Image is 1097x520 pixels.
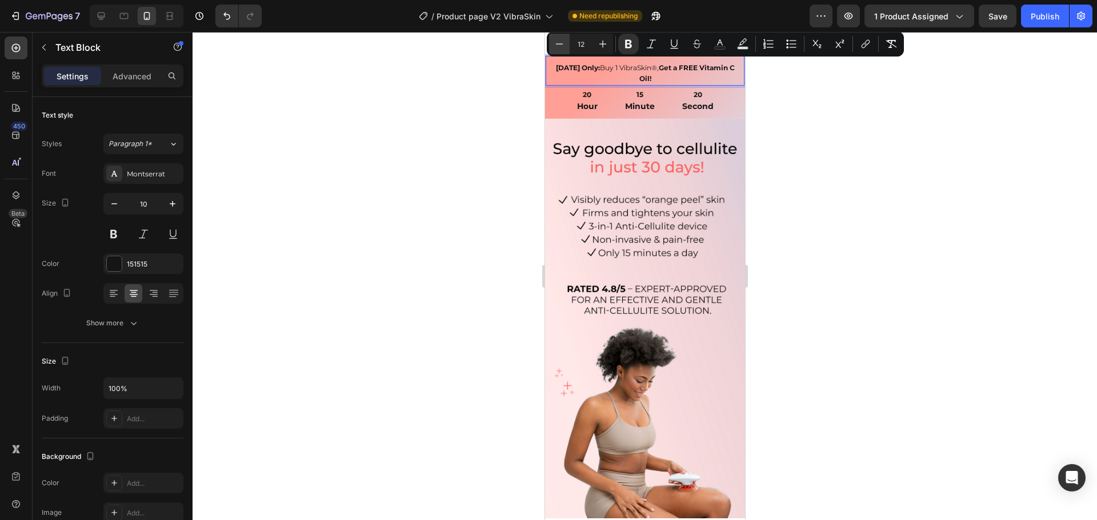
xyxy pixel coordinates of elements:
div: Align [42,286,74,301]
div: Add... [127,414,181,424]
span: Save [988,11,1007,21]
iframe: Design area [545,32,745,520]
div: Publish [1031,10,1059,22]
div: Width [42,383,61,393]
div: Image [42,507,62,518]
div: Color [42,259,59,269]
div: Montserrat [127,169,181,179]
div: Add... [127,478,181,489]
div: Open Intercom Messenger [1058,464,1086,491]
span: 1 product assigned [874,10,948,22]
button: Show more [42,313,183,333]
div: 450 [11,122,27,131]
p: Settings [57,70,89,82]
span: Paragraph 1* [109,139,152,149]
button: 1 product assigned [864,5,974,27]
div: 151515 [127,259,181,269]
input: Auto [104,378,183,398]
p: Text Block [55,41,153,54]
div: Show more [86,317,139,329]
div: Padding [42,413,68,424]
span: / [431,10,434,22]
div: Size [42,354,72,369]
div: Font [42,168,56,179]
button: Publish [1021,5,1069,27]
div: Undo/Redo [215,5,262,27]
div: Editor contextual toolbar [547,31,904,57]
button: Save [979,5,1016,27]
div: Size [42,196,72,211]
div: Beta [9,209,27,218]
div: Styles [42,139,62,149]
p: 7 [75,9,80,23]
button: Paragraph 1* [103,134,183,154]
div: Background [42,449,97,465]
span: Need republishing [579,11,638,21]
div: Color [42,478,59,488]
button: 7 [5,5,85,27]
p: Advanced [113,70,151,82]
div: Text style [42,110,73,120]
span: Product page V2 VibraSkin [437,10,541,22]
div: Add... [127,508,181,518]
